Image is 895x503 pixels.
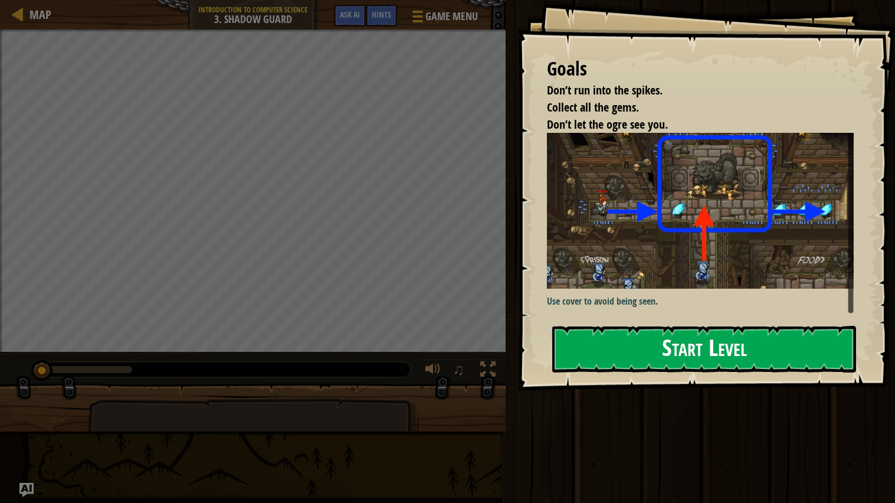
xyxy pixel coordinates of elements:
div: Goals [547,55,854,83]
span: ♫ [453,361,465,378]
li: Don’t let the ogre see you. [532,116,851,133]
button: Ask AI [334,5,366,27]
span: Hints [372,9,391,20]
span: Game Menu [425,9,478,24]
span: Ask AI [340,9,360,20]
button: Ask AI [19,483,34,497]
span: Map [29,6,51,22]
button: Adjust volume [421,359,445,383]
p: Use cover to avoid being seen. [547,295,854,308]
span: Don’t run into the spikes. [547,82,663,98]
span: Don’t let the ogre see you. [547,116,668,132]
button: Toggle fullscreen [476,359,500,383]
span: Collect all the gems. [547,99,639,115]
li: Collect all the gems. [532,99,851,116]
li: Don’t run into the spikes. [532,82,851,99]
img: Shadow guard [547,133,854,289]
button: Start Level [552,326,856,373]
button: Game Menu [403,5,485,32]
a: Map [24,6,51,22]
button: ♫ [451,359,471,383]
